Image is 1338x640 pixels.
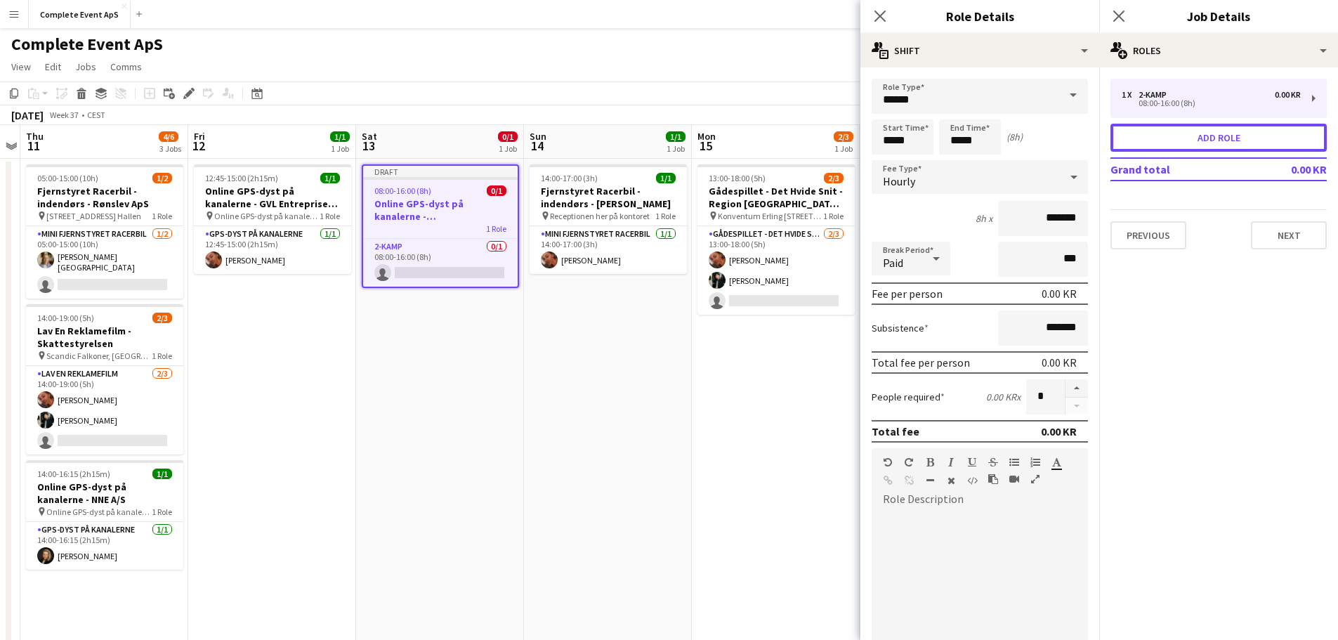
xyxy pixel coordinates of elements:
[976,212,992,225] div: 8h x
[1139,90,1172,100] div: 2-kamp
[883,174,915,188] span: Hourly
[26,366,183,455] app-card-role: Lav En Reklamefilm2/314:00-19:00 (5h)[PERSON_NAME][PERSON_NAME]
[1099,34,1338,67] div: Roles
[194,164,351,274] div: 12:45-15:00 (2h15m)1/1Online GPS-dyst på kanalerne - GVL Entreprise A/S Online GPS-dyst på kanale...
[1030,474,1040,485] button: Fullscreen
[904,457,914,468] button: Redo
[152,313,172,323] span: 2/3
[26,226,183,299] app-card-role: Mini Fjernstyret Racerbil1/205:00-15:00 (10h)[PERSON_NAME][GEOGRAPHIC_DATA]
[363,239,518,287] app-card-role: 2-kamp0/108:00-16:00 (8h)
[530,226,687,274] app-card-role: Mini Fjernstyret Racerbil1/114:00-17:00 (3h)[PERSON_NAME]
[110,60,142,73] span: Comms
[718,211,823,221] span: Konventum Erling [STREET_ADDRESS]
[499,143,517,154] div: 1 Job
[26,481,183,506] h3: Online GPS-dyst på kanalerne - NNE A/S
[695,138,716,154] span: 15
[363,197,518,223] h3: Online GPS-dyst på kanalerne - [GEOGRAPHIC_DATA]
[550,211,650,221] span: Receptionen her på kontoret
[1099,7,1338,25] h3: Job Details
[988,457,998,468] button: Strikethrough
[1122,90,1139,100] div: 1 x
[883,457,893,468] button: Undo
[860,7,1099,25] h3: Role Details
[498,131,518,142] span: 0/1
[925,475,935,486] button: Horizontal Line
[26,304,183,455] app-job-card: 14:00-19:00 (5h)2/3Lav En Reklamefilm - Skattestyrelsen Scandic Falkoner, [GEOGRAPHIC_DATA]1 Role...
[37,313,94,323] span: 14:00-19:00 (5h)
[45,60,61,73] span: Edit
[46,110,81,120] span: Week 37
[667,143,685,154] div: 1 Job
[11,34,163,55] h1: Complete Event ApS
[530,164,687,274] div: 14:00-17:00 (3h)1/1Fjernstyret Racerbil - indendørs - [PERSON_NAME] Receptionen her på kontoret1 ...
[205,173,278,183] span: 12:45-15:00 (2h15m)
[1251,221,1327,249] button: Next
[530,185,687,210] h3: Fjernstyret Racerbil - indendørs - [PERSON_NAME]
[87,110,105,120] div: CEST
[39,58,67,76] a: Edit
[527,138,546,154] span: 14
[320,173,340,183] span: 1/1
[214,211,320,221] span: Online GPS-dyst på kanalerne
[29,1,131,28] button: Complete Event ApS
[70,58,102,76] a: Jobs
[11,108,44,122] div: [DATE]
[152,351,172,361] span: 1 Role
[26,130,44,143] span: Thu
[24,138,44,154] span: 11
[860,34,1099,67] div: Shift
[1009,474,1019,485] button: Insert video
[967,457,977,468] button: Underline
[363,166,518,177] div: Draft
[6,58,37,76] a: View
[1041,424,1077,438] div: 0.00 KR
[986,391,1021,403] div: 0.00 KR x
[105,58,147,76] a: Comms
[486,223,506,234] span: 1 Role
[824,173,844,183] span: 2/3
[37,469,110,479] span: 14:00-16:15 (2h15m)
[697,130,716,143] span: Mon
[26,164,183,299] app-job-card: 05:00-15:00 (10h)1/2Fjernstyret Racerbil - indendørs - Rønslev ApS [STREET_ADDRESS] Hallen1 RoleM...
[1065,379,1088,398] button: Increase
[46,507,152,517] span: Online GPS-dyst på kanalerne
[872,355,970,370] div: Total fee per person
[194,226,351,274] app-card-role: GPS-dyst på kanalerne1/112:45-15:00 (2h15m)[PERSON_NAME]
[362,164,519,288] app-job-card: Draft08:00-16:00 (8h)0/1Online GPS-dyst på kanalerne - [GEOGRAPHIC_DATA]1 Role2-kamp0/108:00-16:0...
[159,131,178,142] span: 4/6
[697,164,855,315] div: 13:00-18:00 (5h)2/3Gådespillet - Det Hvide Snit - Region [GEOGRAPHIC_DATA] - CIMT - Digital Regul...
[152,469,172,479] span: 1/1
[194,185,351,210] h3: Online GPS-dyst på kanalerne - GVL Entreprise A/S
[709,173,766,183] span: 13:00-18:00 (5h)
[883,256,903,270] span: Paid
[1110,124,1327,152] button: Add role
[872,391,945,403] label: People required
[656,173,676,183] span: 1/1
[530,130,546,143] span: Sun
[1006,131,1023,143] div: (8h)
[26,185,183,210] h3: Fjernstyret Racerbil - indendørs - Rønslev ApS
[194,130,205,143] span: Fri
[152,507,172,517] span: 1 Role
[1042,287,1077,301] div: 0.00 KR
[967,475,977,486] button: HTML Code
[872,322,929,334] label: Subsistence
[872,424,919,438] div: Total fee
[26,460,183,570] app-job-card: 14:00-16:15 (2h15m)1/1Online GPS-dyst på kanalerne - NNE A/S Online GPS-dyst på kanalerne1 RoleGP...
[487,185,506,196] span: 0/1
[37,173,98,183] span: 05:00-15:00 (10h)
[1051,457,1061,468] button: Text Color
[988,474,998,485] button: Paste as plain text
[823,211,844,221] span: 1 Role
[1245,158,1327,181] td: 0.00 KR
[946,457,956,468] button: Italic
[1275,90,1301,100] div: 0.00 KR
[834,131,853,142] span: 2/3
[541,173,598,183] span: 14:00-17:00 (3h)
[159,143,181,154] div: 3 Jobs
[360,138,377,154] span: 13
[26,325,183,350] h3: Lav En Reklamefilm - Skattestyrelsen
[46,351,152,361] span: Scandic Falkoner, [GEOGRAPHIC_DATA]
